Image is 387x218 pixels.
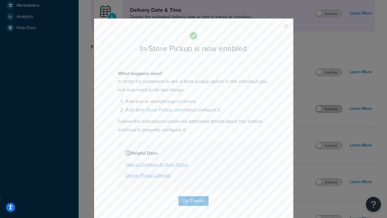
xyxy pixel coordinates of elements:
[118,44,269,53] h2: In-Store Pickup is now enabled
[126,161,188,168] a: How to Configure In-Store Pickup
[126,150,261,157] h4: Helpful Docs
[118,70,269,77] h4: What happens now?
[161,98,196,105] a: pickup locations
[118,77,269,94] p: In order for customers to see a store pickup option in the checkout you will now need to do two t...
[125,106,269,114] li: Add an and configure it.
[141,106,187,113] a: In-Store Pickup carrier
[126,172,171,179] a: Display Pickup Calendar
[125,97,269,106] li: Add one or more .
[178,196,209,206] button: Ok, Thanks!
[118,117,269,134] p: Follow the instructions below for additional details about this feature and how to properly confi...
